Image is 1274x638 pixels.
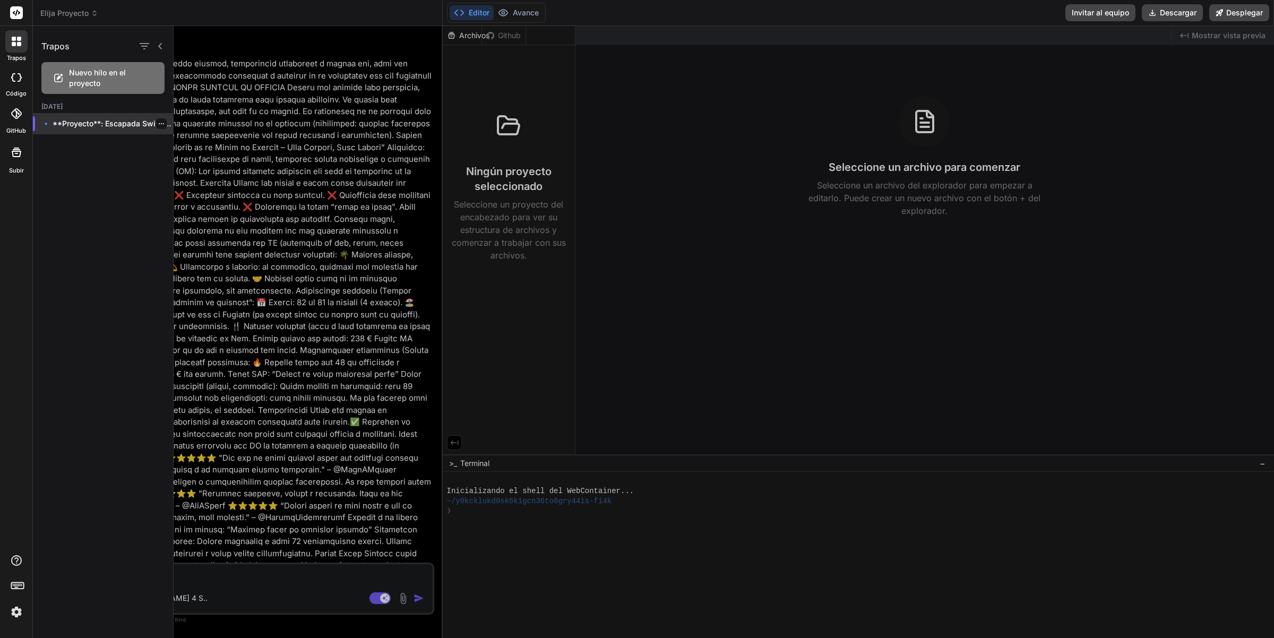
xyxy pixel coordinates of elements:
button: Desplegar [1209,4,1269,21]
font: código [6,90,27,97]
font: Invitar al equipo [1072,8,1129,17]
font: Elija Proyecto [40,8,89,18]
button: Editor [450,5,494,20]
font: Trapos [41,41,70,51]
font: trapos [7,54,26,62]
font: Avance [513,8,539,17]
button: Descargar [1142,4,1203,21]
font: [DATE] [41,102,63,110]
font: GitHub [6,127,26,134]
font: Subir [9,167,24,174]
font: Descargar [1160,8,1196,17]
button: Invitar al equipo [1065,4,1135,21]
img: ajustes [7,603,25,621]
button: Avance [494,5,543,20]
font: 🔹 **Proyecto**: Escapada Swinger Premium 🔧 **Tech... [41,119,251,128]
font: Editor [469,8,489,17]
font: Nuevo hilo en el proyecto [69,68,126,88]
font: Desplegar [1226,8,1263,17]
